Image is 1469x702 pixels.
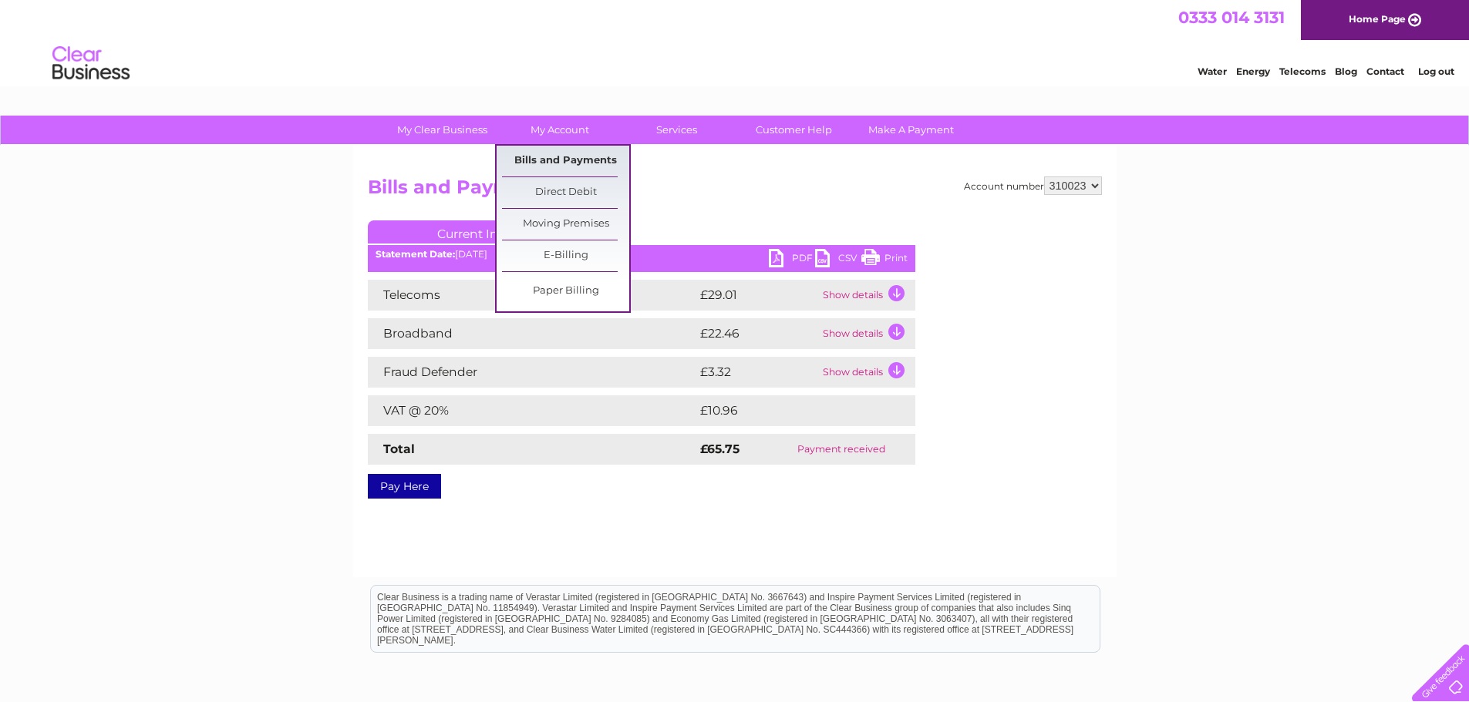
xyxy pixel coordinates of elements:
[1279,65,1326,77] a: Telecoms
[696,280,819,311] td: £29.01
[847,116,975,144] a: Make A Payment
[502,209,629,240] a: Moving Premises
[368,474,441,499] a: Pay Here
[696,357,819,388] td: £3.32
[368,249,915,260] div: [DATE]
[379,116,506,144] a: My Clear Business
[368,176,1102,206] h2: Bills and Payments
[502,146,629,176] a: Bills and Payments
[371,8,1100,75] div: Clear Business is a trading name of Verastar Limited (registered in [GEOGRAPHIC_DATA] No. 3667643...
[376,248,455,260] b: Statement Date:
[696,318,819,349] td: £22.46
[1198,65,1227,77] a: Water
[1335,65,1357,77] a: Blog
[815,249,861,271] a: CSV
[819,318,915,349] td: Show details
[368,318,696,349] td: Broadband
[52,40,130,87] img: logo.png
[368,220,599,244] a: Current Invoice
[861,249,908,271] a: Print
[502,240,629,271] a: E-Billing
[768,434,915,465] td: Payment received
[613,116,740,144] a: Services
[383,442,415,456] strong: Total
[368,395,696,426] td: VAT @ 20%
[368,357,696,388] td: Fraud Defender
[700,442,740,456] strong: £65.75
[696,395,884,426] td: £10.96
[496,116,623,144] a: My Account
[730,116,857,144] a: Customer Help
[1418,65,1454,77] a: Log out
[1178,8,1285,27] a: 0333 014 3131
[1366,65,1404,77] a: Contact
[819,280,915,311] td: Show details
[769,249,815,271] a: PDF
[964,176,1102,195] div: Account number
[502,276,629,307] a: Paper Billing
[368,280,696,311] td: Telecoms
[1236,65,1270,77] a: Energy
[502,177,629,208] a: Direct Debit
[819,357,915,388] td: Show details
